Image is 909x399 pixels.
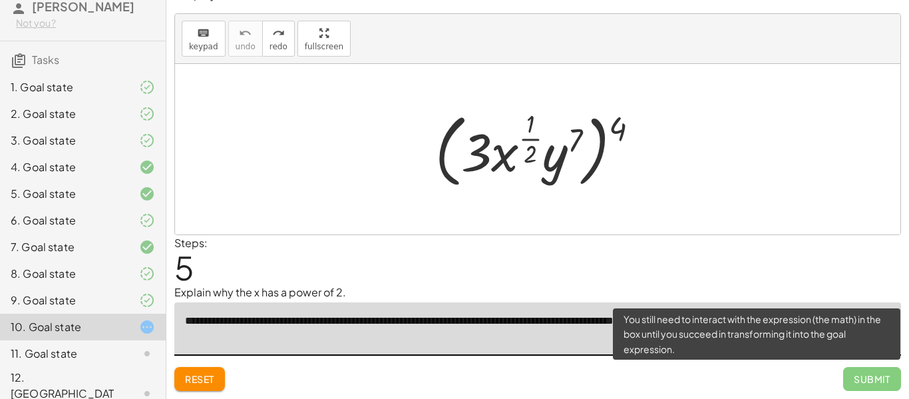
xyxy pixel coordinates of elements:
[174,236,208,250] label: Steps:
[32,53,59,67] span: Tasks
[139,266,155,282] i: Task finished and part of it marked as correct.
[139,79,155,95] i: Task finished and part of it marked as correct.
[185,373,214,385] span: Reset
[11,133,118,149] div: 3. Goal state
[139,186,155,202] i: Task finished and correct.
[139,212,155,228] i: Task finished and part of it marked as correct.
[174,302,901,356] textarea: To enrich screen reader interactions, please activate Accessibility in Grammarly extension settings
[11,266,118,282] div: 8. Goal state
[139,159,155,175] i: Task finished and correct.
[11,186,118,202] div: 5. Goal state
[11,292,118,308] div: 9. Goal state
[182,21,226,57] button: keyboardkeypad
[11,106,118,122] div: 2. Goal state
[174,367,225,391] button: Reset
[11,212,118,228] div: 6. Goal state
[270,42,287,51] span: redo
[197,25,210,41] i: keyboard
[174,247,194,288] span: 5
[305,42,343,51] span: fullscreen
[139,106,155,122] i: Task finished and part of it marked as correct.
[189,42,218,51] span: keypad
[11,239,118,255] div: 7. Goal state
[236,42,256,51] span: undo
[139,133,155,149] i: Task finished and part of it marked as correct.
[11,346,118,362] div: 11. Goal state
[16,17,155,30] div: Not you?
[11,79,118,95] div: 1. Goal state
[139,292,155,308] i: Task finished and part of it marked as correct.
[228,21,263,57] button: undoundo
[11,159,118,175] div: 4. Goal state
[11,319,118,335] div: 10. Goal state
[272,25,285,41] i: redo
[239,25,252,41] i: undo
[139,319,155,335] i: Task started.
[139,239,155,255] i: Task finished and correct.
[297,21,351,57] button: fullscreen
[262,21,295,57] button: redoredo
[174,284,901,300] p: Explain why the x has a power of 2.
[139,346,155,362] i: Task not started.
